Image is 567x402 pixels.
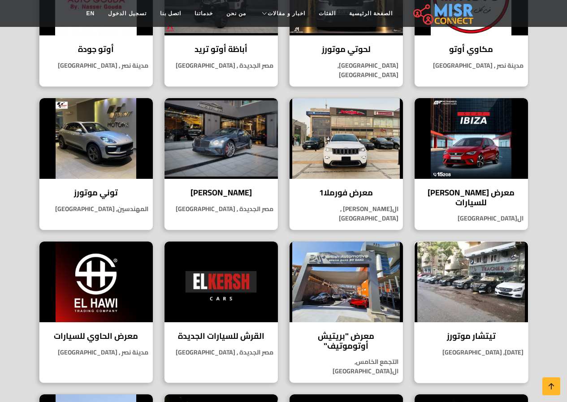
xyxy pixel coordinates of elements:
[415,242,528,322] img: تيتشار موتورز
[409,241,534,383] a: تيتشار موتورز تيتشار موتورز [DATE], [GEOGRAPHIC_DATA]
[34,241,159,383] a: معرض الحاوي للسيارات معرض الحاوي للسيارات مدينة نصر , [GEOGRAPHIC_DATA]
[80,5,102,22] a: EN
[421,331,521,341] h4: تيتشار موتورز
[46,44,146,54] h4: أوتو جودة
[284,98,409,230] a: معرض فورملا1 معرض فورملا1 ال[PERSON_NAME] , [GEOGRAPHIC_DATA]
[164,98,278,179] img: أوتو بوتيك
[101,5,153,22] a: تسجيل الدخول
[284,241,409,383] a: معرض "بريتيش أوتوموتيف" معرض "بريتيش أوتوموتيف" التجمع الخامس, ال[GEOGRAPHIC_DATA]
[164,242,278,322] img: القرش للسيارات الجديدة
[171,188,271,198] h4: [PERSON_NAME]
[296,331,396,350] h4: معرض "بريتيش أوتوموتيف"
[46,188,146,198] h4: توني موتورز
[290,242,403,322] img: معرض "بريتيش أوتوموتيف"
[164,61,278,70] p: مصر الجديدة , [GEOGRAPHIC_DATA]
[39,98,153,179] img: توني موتورز
[39,348,153,357] p: مدينة نصر , [GEOGRAPHIC_DATA]
[415,61,528,70] p: مدينة نصر , [GEOGRAPHIC_DATA]
[290,204,403,223] p: ال[PERSON_NAME] , [GEOGRAPHIC_DATA]
[164,204,278,214] p: مصر الجديدة , [GEOGRAPHIC_DATA]
[153,5,188,22] a: اتصل بنا
[413,2,473,25] img: main.misr_connect
[290,98,403,179] img: معرض فورملا1
[415,348,528,357] p: [DATE], [GEOGRAPHIC_DATA]
[415,98,528,179] img: معرض محمد فهمي للسيارات
[164,348,278,357] p: مصر الجديدة , [GEOGRAPHIC_DATA]
[159,241,284,383] a: القرش للسيارات الجديدة القرش للسيارات الجديدة مصر الجديدة , [GEOGRAPHIC_DATA]
[220,5,253,22] a: من نحن
[296,44,396,54] h4: لحوتي موتورز
[39,61,153,70] p: مدينة نصر , [GEOGRAPHIC_DATA]
[415,214,528,223] p: ال[GEOGRAPHIC_DATA]
[253,5,312,22] a: اخبار و مقالات
[290,357,403,376] p: التجمع الخامس, ال[GEOGRAPHIC_DATA]
[188,5,220,22] a: خدماتنا
[342,5,399,22] a: الصفحة الرئيسية
[290,61,403,80] p: [GEOGRAPHIC_DATA], [GEOGRAPHIC_DATA]
[296,188,396,198] h4: معرض فورملا1
[159,98,284,230] a: أوتو بوتيك [PERSON_NAME] مصر الجديدة , [GEOGRAPHIC_DATA]
[39,204,153,214] p: المهندسين, [GEOGRAPHIC_DATA]
[312,5,342,22] a: الفئات
[421,44,521,54] h4: مكاوي أوتو
[34,98,159,230] a: توني موتورز توني موتورز المهندسين, [GEOGRAPHIC_DATA]
[268,9,305,17] span: اخبار و مقالات
[171,331,271,341] h4: القرش للسيارات الجديدة
[171,44,271,54] h4: أباظة أوتو تريد
[421,188,521,207] h4: معرض [PERSON_NAME] للسيارات
[39,242,153,322] img: معرض الحاوي للسيارات
[409,98,534,230] a: معرض محمد فهمي للسيارات معرض [PERSON_NAME] للسيارات ال[GEOGRAPHIC_DATA]
[46,331,146,341] h4: معرض الحاوي للسيارات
